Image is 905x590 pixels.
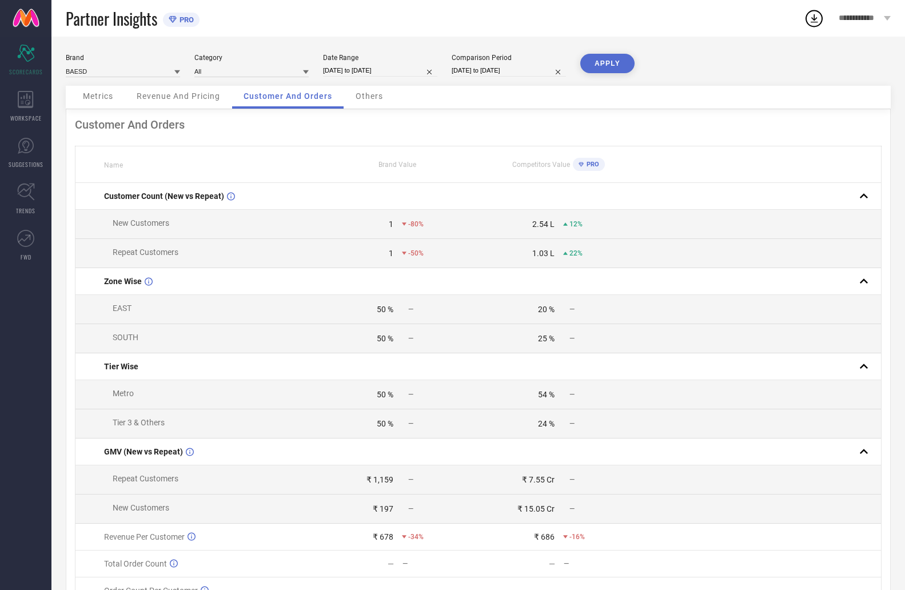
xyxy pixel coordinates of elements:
[402,560,478,568] div: —
[569,390,575,398] span: —
[113,503,169,512] span: New Customers
[389,220,393,229] div: 1
[194,54,309,62] div: Category
[389,249,393,258] div: 1
[408,505,413,513] span: —
[83,91,113,101] span: Metrics
[804,8,824,29] div: Open download list
[9,160,43,169] span: SUGGESTIONS
[452,65,566,77] input: Select comparison period
[377,390,393,399] div: 50 %
[538,334,555,343] div: 25 %
[569,533,585,541] span: -16%
[10,114,42,122] span: WORKSPACE
[104,161,123,169] span: Name
[408,305,413,313] span: —
[16,206,35,215] span: TRENDS
[113,418,165,427] span: Tier 3 & Others
[569,220,583,228] span: 12%
[532,220,555,229] div: 2.54 L
[113,474,178,483] span: Repeat Customers
[569,476,575,484] span: —
[377,334,393,343] div: 50 %
[580,54,635,73] button: APPLY
[408,390,413,398] span: —
[323,65,437,77] input: Select date range
[66,7,157,30] span: Partner Insights
[113,248,178,257] span: Repeat Customers
[569,305,575,313] span: —
[512,161,570,169] span: Competitors Value
[113,304,131,313] span: EAST
[408,476,413,484] span: —
[104,532,185,541] span: Revenue Per Customer
[569,420,575,428] span: —
[21,253,31,261] span: FWD
[137,91,220,101] span: Revenue And Pricing
[377,419,393,428] div: 50 %
[452,54,566,62] div: Comparison Period
[373,504,393,513] div: ₹ 197
[75,118,882,131] div: Customer And Orders
[177,15,194,24] span: PRO
[538,305,555,314] div: 20 %
[378,161,416,169] span: Brand Value
[104,192,224,201] span: Customer Count (New vs Repeat)
[532,249,555,258] div: 1.03 L
[323,54,437,62] div: Date Range
[534,532,555,541] div: ₹ 686
[104,362,138,371] span: Tier Wise
[366,475,393,484] div: ₹ 1,159
[408,420,413,428] span: —
[356,91,383,101] span: Others
[408,220,424,228] span: -80%
[113,218,169,228] span: New Customers
[104,277,142,286] span: Zone Wise
[408,334,413,342] span: —
[244,91,332,101] span: Customer And Orders
[9,67,43,76] span: SCORECARDS
[113,389,134,398] span: Metro
[564,560,639,568] div: —
[408,249,424,257] span: -50%
[517,504,555,513] div: ₹ 15.05 Cr
[104,447,183,456] span: GMV (New vs Repeat)
[584,161,599,168] span: PRO
[373,532,393,541] div: ₹ 678
[569,334,575,342] span: —
[549,559,555,568] div: —
[113,333,138,342] span: SOUTH
[377,305,393,314] div: 50 %
[569,249,583,257] span: 22%
[522,475,555,484] div: ₹ 7.55 Cr
[66,54,180,62] div: Brand
[104,559,167,568] span: Total Order Count
[538,419,555,428] div: 24 %
[388,559,394,568] div: —
[569,505,575,513] span: —
[538,390,555,399] div: 54 %
[408,533,424,541] span: -34%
